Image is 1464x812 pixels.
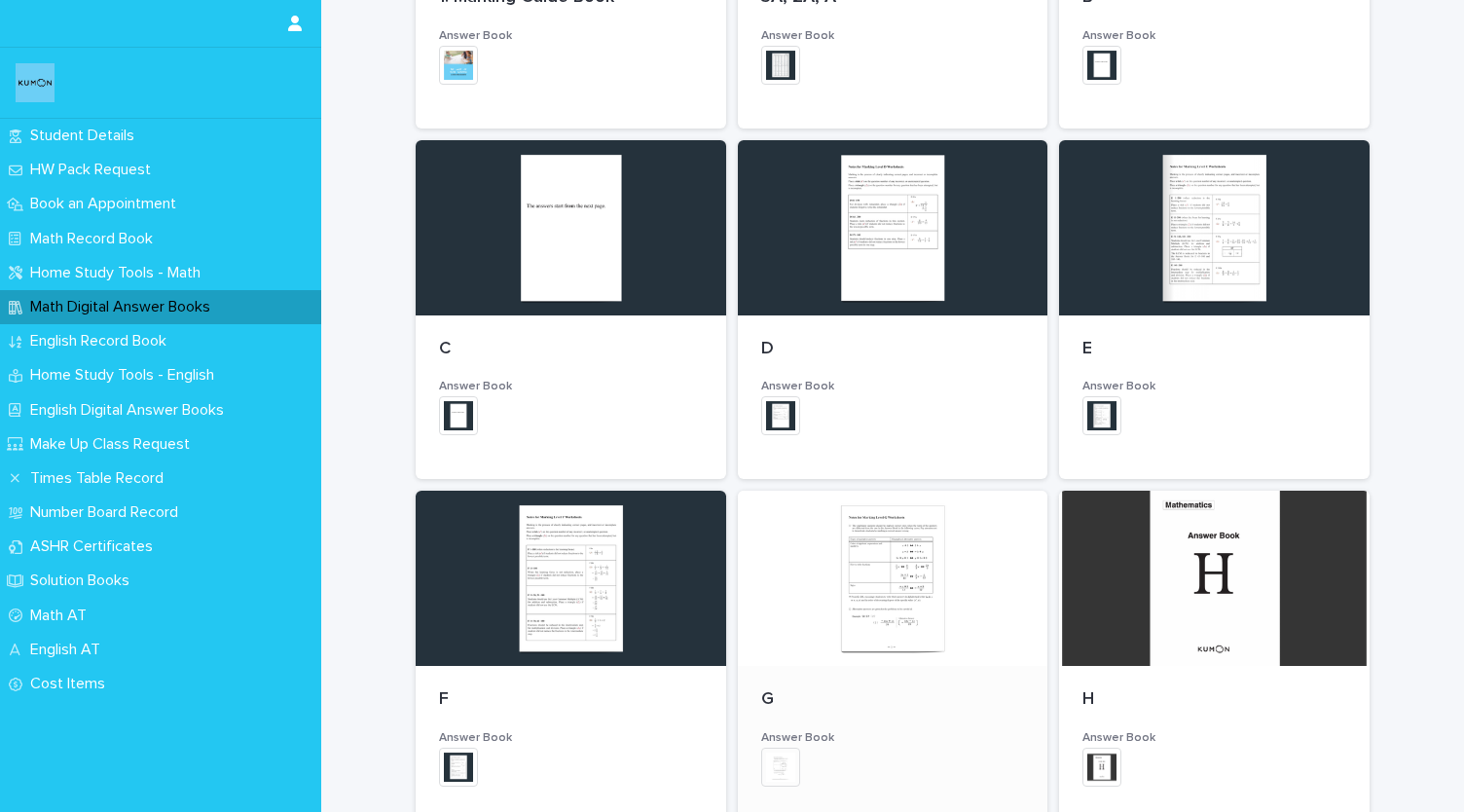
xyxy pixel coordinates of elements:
[22,366,230,385] p: Home Study Tools - English
[439,28,703,44] h3: Answer Book
[22,572,145,590] p: Solution Books
[22,230,168,248] p: Math Record Book
[22,607,102,625] p: Math AT
[22,264,216,282] p: Home Study Tools - Math
[22,435,205,454] p: Make Up Class Request
[439,339,703,360] p: C
[22,401,239,420] p: English Digital Answer Books
[16,63,55,102] img: o6XkwfS7S2qhyeB9lxyF
[761,379,1025,394] h3: Answer Book
[22,127,150,145] p: Student Details
[761,28,1025,44] h3: Answer Book
[738,140,1048,480] a: DAnswer Book
[22,537,168,556] p: ASHR Certificates
[1082,730,1346,746] h3: Answer Book
[1082,28,1346,44] h3: Answer Book
[439,689,703,711] p: F
[439,730,703,746] h3: Answer Book
[22,641,116,659] p: English AT
[22,332,182,351] p: English Record Book
[1082,339,1346,360] p: E
[416,140,726,480] a: CAnswer Book
[761,689,1025,711] p: G
[22,503,194,522] p: Number Board Record
[22,469,179,488] p: Times Table Record
[761,339,1025,360] p: D
[1082,379,1346,394] h3: Answer Book
[22,675,121,693] p: Cost Items
[1059,140,1370,480] a: EAnswer Book
[439,379,703,394] h3: Answer Book
[22,195,192,213] p: Book an Appointment
[1082,689,1346,711] p: H
[761,730,1025,746] h3: Answer Book
[22,298,226,316] p: Math Digital Answer Books
[22,161,166,179] p: HW Pack Request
